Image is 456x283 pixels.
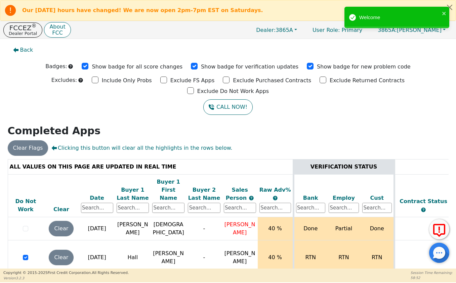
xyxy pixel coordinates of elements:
[188,186,220,202] div: Buyer 2 Last Name
[79,217,115,240] td: [DATE]
[10,197,42,214] div: Do Not Work
[226,187,249,201] span: Sales Person
[256,27,293,33] span: 3865A
[411,275,453,280] p: 58:52
[249,25,304,35] button: Dealer:3865A
[51,76,77,84] p: Excludes:
[3,22,42,38] button: FCCEZ®Dealer Portal
[8,125,101,137] strong: Completed Apps
[259,203,291,213] input: Search...
[201,63,298,71] p: Show badge for verification updates
[115,240,151,275] td: Hall
[317,63,411,71] p: Show badge for new problem code
[3,276,129,281] p: Version 3.2.3
[256,27,276,33] span: Dealer:
[400,198,447,204] span: Contract Status
[45,205,77,214] div: Clear
[429,219,449,239] button: Report Error to FCC
[411,270,453,275] p: Session Time Remaining:
[296,163,392,171] div: VERIFICATION STATUS
[188,203,220,213] input: Search...
[361,217,394,240] td: Done
[268,225,282,232] span: 40 %
[362,203,392,213] input: Search...
[329,203,359,213] input: Search...
[49,250,74,265] button: Clear
[233,77,311,85] p: Exclude Purchased Contracts
[330,77,405,85] p: Exclude Returned Contracts
[361,240,394,275] td: RTN
[22,7,263,13] b: Our [DATE] hours have changed! We are now open 2pm-7pm EST on Saturdays.
[9,25,37,31] p: FCCEZ
[197,87,269,95] p: Exclude Do Not Work Apps
[81,194,113,202] div: Date
[359,14,440,21] div: Welcome
[268,254,282,261] span: 40 %
[293,240,327,275] td: RTN
[293,217,327,240] td: Done
[9,31,37,36] p: Dealer Portal
[3,270,129,276] p: Copyright © 2015- 2025 First Credit Corporation.
[10,163,291,171] div: ALL VALUES ON THIS PAGE ARE UPDATED IN REAL TIME
[378,27,397,33] span: 3865A:
[378,27,442,33] span: [PERSON_NAME]
[224,221,255,236] span: [PERSON_NAME]
[8,42,39,58] button: Back
[186,217,222,240] td: -
[442,9,447,17] button: close
[152,178,184,202] div: Buyer 1 First Name
[92,271,129,275] span: All Rights Reserved.
[51,144,232,152] span: Clicking this button will clear all the highlights in the rows below.
[296,194,326,202] div: Bank
[117,203,149,213] input: Search...
[327,217,361,240] td: Partial
[152,203,184,213] input: Search...
[115,217,151,240] td: [PERSON_NAME]
[444,0,456,14] button: Close alert
[259,187,291,193] span: Raw Adv%
[45,62,67,70] p: Badges:
[151,240,186,275] td: [PERSON_NAME]
[362,194,392,202] div: Cust
[296,203,326,213] input: Search...
[8,140,48,156] button: Clear Flags
[329,194,359,202] div: Employ
[44,22,71,38] button: AboutFCC
[306,23,369,37] a: User Role: Primary
[102,77,152,85] p: Include Only Probs
[49,221,74,236] button: Clear
[170,77,215,85] p: Exclude FS Apps
[117,186,149,202] div: Buyer 1 Last Name
[81,203,113,213] input: Search...
[151,217,186,240] td: [DEMOGRAPHIC_DATA]
[224,250,255,265] span: [PERSON_NAME]
[313,27,340,33] span: User Role :
[32,23,37,29] sup: ®
[224,203,256,213] input: Search...
[20,46,33,54] span: Back
[327,240,361,275] td: RTN
[79,240,115,275] td: [DATE]
[203,99,253,115] button: CALL NOW!
[49,24,65,30] p: About
[306,23,369,37] p: Primary
[92,63,182,71] p: Show badge for all score changes
[49,30,65,36] p: FCC
[186,240,222,275] td: -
